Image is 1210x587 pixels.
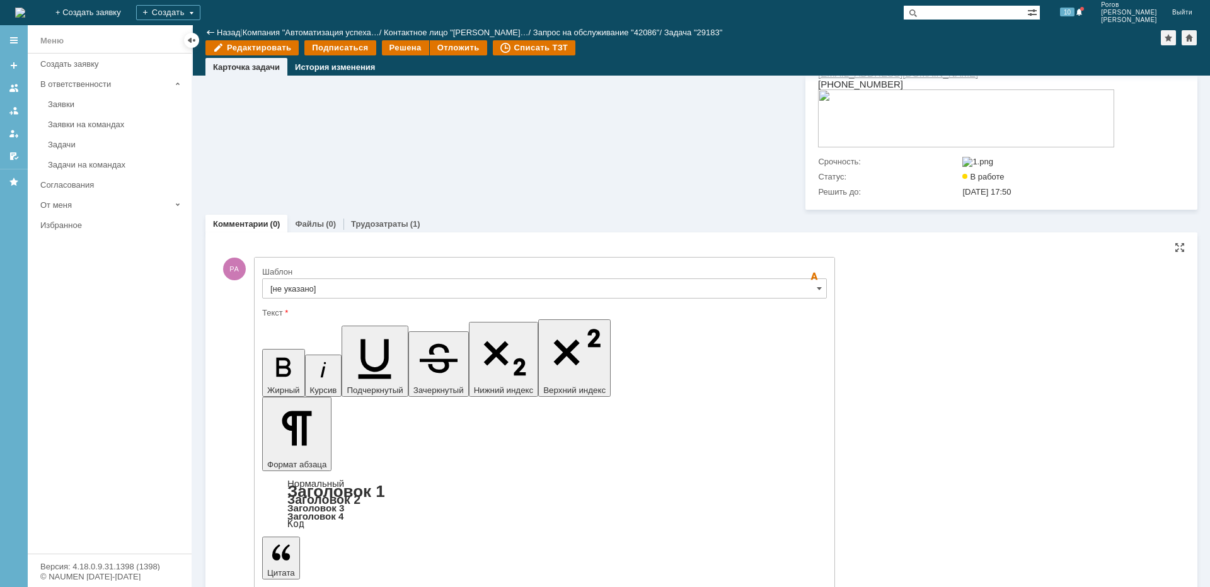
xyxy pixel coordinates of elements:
a: Заголовок 1 [287,482,385,501]
a: Заявки в моей ответственности [4,101,24,121]
span: РА [223,258,246,280]
a: Заявки на командах [4,78,24,98]
div: / [243,28,384,37]
div: Срочность: [818,157,960,167]
span: Жирный [267,385,300,395]
a: Задачи на командах [43,155,189,174]
div: | [240,27,242,37]
span: Нижний индекс [474,385,534,395]
div: / [384,28,533,37]
div: Меню [40,33,64,48]
span: Цитата [267,568,295,578]
a: Согласования [35,175,189,195]
a: Трудозатраты [351,219,408,229]
a: Файлы [295,219,324,229]
div: На всю страницу [1175,242,1185,253]
a: Контактное лицо "[PERSON_NAME]… [384,28,529,37]
a: Перейти на домашнюю страницу [15,8,25,18]
a: Создать заявку [4,55,24,76]
div: Создать заявку [40,59,184,69]
a: История изменения [295,62,375,72]
div: Заявки на командах [48,120,184,129]
div: © NAUMEN [DATE]-[DATE] [40,573,179,581]
a: Мои согласования [4,146,24,166]
button: Подчеркнутый [342,326,408,397]
span: Подчеркнутый [347,385,403,395]
div: Сделать домашней страницей [1182,30,1197,45]
button: Цитата [262,537,300,579]
div: Статус: [818,172,960,182]
div: Шаблон [262,268,824,276]
a: Заголовок 2 [287,493,360,506]
button: Жирный [262,349,305,397]
button: Нижний индекс [469,322,539,397]
button: Формат абзаца [262,397,331,471]
span: Расширенный поиск [1027,6,1040,18]
div: Версия: 4.18.0.9.31.1398 (1398) [40,562,179,571]
div: (0) [326,219,336,229]
span: [PERSON_NAME] [1101,9,1157,16]
div: Скрыть меню [184,33,199,48]
a: Компания "Автоматизация успеха… [243,28,379,37]
a: Код [287,518,304,530]
a: Заявки [43,94,189,114]
div: Задачи [48,140,184,149]
div: Формат абзаца [262,479,827,528]
span: Скрыть панель инструментов [807,269,822,284]
a: Карточка задачи [213,62,280,72]
span: [DATE] 17:50 [962,187,1011,197]
span: [PERSON_NAME] [1101,16,1157,24]
button: Курсив [305,355,342,397]
span: В работе [962,172,1004,181]
div: Решить до: [818,187,960,197]
img: logo [15,8,25,18]
span: Рогов [1101,1,1157,9]
button: Зачеркнутый [408,331,469,397]
a: Нормальный [287,478,344,489]
span: Верхний индекс [543,385,606,395]
a: Задачи [43,135,189,154]
a: Мои заявки [4,123,24,144]
span: Курсив [310,385,337,395]
div: (1) [410,219,420,229]
div: Задачи на командах [48,160,184,169]
div: Заявки [48,100,184,109]
span: Формат абзаца [267,460,326,469]
div: От меня [40,200,170,210]
div: Задача "29183" [664,28,723,37]
a: Заголовок 3 [287,503,344,513]
a: Запрос на обслуживание "42086" [533,28,660,37]
div: (0) [270,219,280,229]
span: Зачеркнутый [413,385,464,395]
div: Текст [262,309,824,317]
a: Создать заявку [35,54,189,74]
a: Назад [217,28,240,37]
div: Избранное [40,220,170,230]
a: Заявки на командах [43,115,189,134]
div: / [533,28,664,37]
div: В ответственности [40,79,170,89]
button: Верхний индекс [538,319,611,397]
a: Заголовок 4 [287,511,343,521]
span: 10 [1060,8,1075,16]
div: Согласования [40,180,184,190]
div: Создать [136,5,200,20]
a: Комментарии [213,219,268,229]
div: Добавить в избранное [1161,30,1176,45]
img: 1.png [962,157,993,167]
